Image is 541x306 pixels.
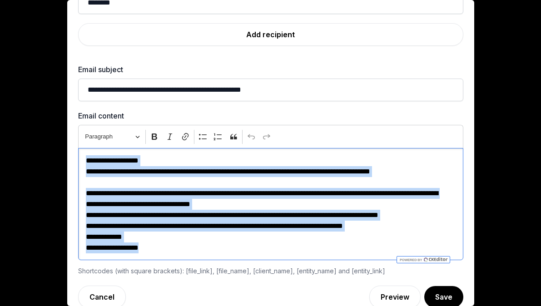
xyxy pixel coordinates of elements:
[78,266,463,276] div: Shortcodes (with square brackets): [file_link], [file_name], [client_name], [entity_name] and [en...
[78,23,463,46] a: Add recipient
[85,131,132,142] span: Paragraph
[78,64,463,75] label: Email subject
[81,130,144,144] button: Heading
[78,110,463,121] label: Email content
[78,148,463,260] div: Editor editing area: main
[78,125,463,148] div: Editor toolbar
[399,258,422,262] span: Powered by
